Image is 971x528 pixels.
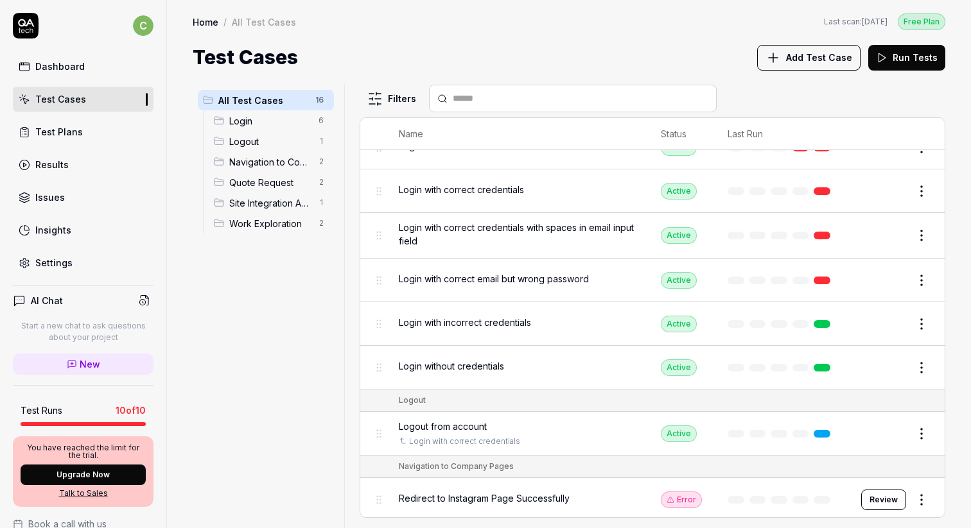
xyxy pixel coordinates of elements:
div: Results [35,158,69,171]
tr: Redirect to Instagram Page SuccessfullyErrorReview [360,478,945,522]
button: Review [861,490,906,510]
p: Start a new chat to ask questions about your project [13,320,153,343]
tr: Login with correct credentials with spaces in email input fieldActive [360,213,945,259]
button: Error [661,491,702,508]
a: Issues [13,185,153,210]
h5: Test Runs [21,405,62,416]
span: Redirect to Instagram Page Successfully [399,491,570,505]
span: 6 [313,113,329,128]
div: Drag to reorderLogout1 [209,131,334,151]
span: Login with correct credentials [399,183,524,196]
div: Navigation to Company Pages [399,461,514,472]
div: Active [661,316,697,332]
span: Quote Request [229,176,311,189]
button: c [133,13,153,38]
span: 1 [313,195,329,210]
span: 1 [313,133,329,149]
a: Test Cases [13,87,153,112]
div: Dashboard [35,60,85,73]
div: Drag to reorderSite Integration Actions1 [209,192,334,213]
tr: Login without credentialsActive [360,346,945,389]
h4: AI Chat [31,294,63,307]
div: Active [661,183,697,200]
span: 2 [313,216,329,231]
span: All Test Cases [218,94,308,107]
a: Results [13,152,153,177]
div: Active [661,359,697,376]
span: Login [229,114,311,128]
a: Test Plans [13,119,153,144]
div: Active [661,227,697,244]
th: Last Run [715,118,848,150]
div: Test Cases [35,92,86,106]
div: Drag to reorderNavigation to Company Pages2 [209,151,334,172]
a: Insights [13,217,153,243]
span: New [80,357,100,371]
span: Navigation to Company Pages [229,155,311,169]
th: Name [386,118,648,150]
div: Logout [399,395,426,406]
a: Login with correct credentials [409,436,520,447]
div: / [223,15,227,28]
span: c [133,15,153,36]
span: 16 [310,92,329,108]
div: Issues [35,191,65,204]
span: Login with incorrect credentials [399,316,531,329]
tr: Logout from accountLogin with correct credentialsActive [360,412,945,456]
tr: Login with correct credentialsActive [360,169,945,213]
span: Logout from account [399,420,487,433]
span: Login with correct email but wrong password [399,272,589,285]
div: Drag to reorderLogin6 [209,110,334,131]
div: Insights [35,223,71,237]
div: Settings [35,256,73,269]
a: Dashboard [13,54,153,79]
span: Logout [229,135,311,148]
span: Work Exploration [229,217,311,230]
time: [DATE] [862,17,888,26]
span: 2 [313,154,329,169]
tr: Login with incorrect credentialsActive [360,302,945,346]
th: Status [648,118,715,150]
button: Upgrade Now [21,464,146,485]
p: You have reached the limit for the trial. [21,444,146,459]
div: Drag to reorderWork Exploration2 [209,213,334,234]
button: Add Test Case [757,45,861,71]
h1: Test Cases [193,43,298,72]
a: Home [193,15,218,28]
div: Active [661,425,697,442]
span: 10 of 10 [116,404,146,417]
span: Site Integration Actions [229,196,311,210]
a: Talk to Sales [21,488,146,499]
tr: Login with correct email but wrong passwordActive [360,259,945,302]
a: Settings [13,250,153,275]
button: Free Plan [898,13,945,30]
button: Last scan:[DATE] [824,16,888,28]
span: 2 [313,175,329,190]
span: Add Test Case [786,51,852,64]
span: Login without credentials [399,359,504,373]
div: Test Plans [35,125,83,139]
a: New [13,353,153,375]
span: Login with correct credentials with spaces in email input field [399,221,635,248]
span: Last scan: [824,16,888,28]
div: All Test Cases [232,15,296,28]
button: Filters [360,86,424,112]
div: Drag to reorderQuote Request2 [209,172,334,192]
div: Active [661,272,697,289]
